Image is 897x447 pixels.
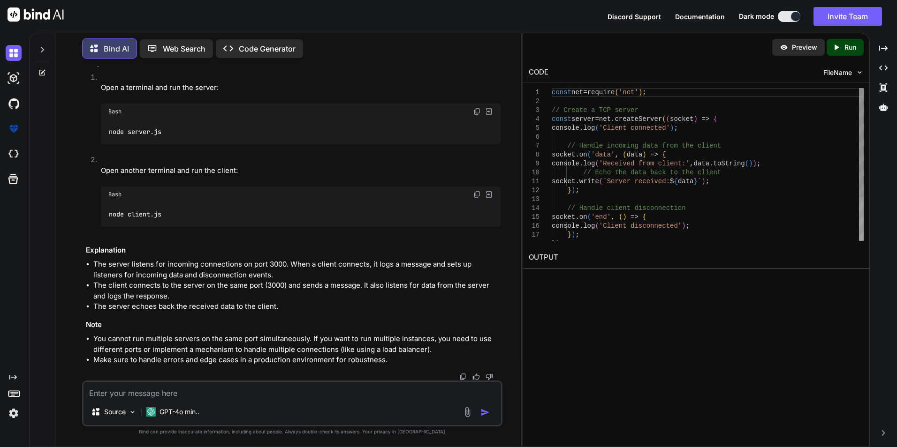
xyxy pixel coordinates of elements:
[678,178,694,185] span: data
[844,43,856,52] p: Run
[611,115,615,123] span: .
[780,43,788,52] img: preview
[472,373,480,380] img: like
[631,213,639,221] span: =>
[595,160,599,167] span: (
[753,160,757,167] span: )
[823,68,852,77] span: FileName
[146,407,156,417] img: GPT-4o mini
[587,89,615,96] span: require
[615,115,662,123] span: createServer
[698,178,701,185] span: `
[552,178,575,185] span: socket
[686,222,690,230] span: ;
[757,160,760,167] span: ;
[714,115,717,123] span: {
[101,82,501,93] p: Open a terminal and run the server:
[129,408,137,416] img: Pick Models
[93,355,501,365] li: Make sure to handle errors and edge cases in a production environment for robustness.
[701,115,709,123] span: =>
[595,124,599,132] span: (
[239,43,296,54] p: Code Generator
[583,169,721,176] span: // Echo the data back to the client
[575,213,579,221] span: .
[571,89,583,96] span: net
[529,67,548,78] div: CODE
[701,178,705,185] span: )
[108,108,122,115] span: Bash
[529,204,540,213] div: 14
[575,178,579,185] span: .
[813,7,882,26] button: Invite Team
[552,124,579,132] span: console
[108,209,162,219] code: node client.js
[611,213,615,221] span: ,
[706,178,709,185] span: ;
[529,231,540,239] div: 17
[693,160,709,167] span: data
[575,151,579,158] span: .
[529,239,540,248] div: 18
[568,204,686,212] span: // Handle client disconnection
[459,373,467,380] img: copy
[552,222,579,230] span: console
[552,106,639,114] span: // Create a TCP server
[583,222,595,230] span: log
[104,407,126,417] p: Source
[745,160,749,167] span: (
[670,115,693,123] span: socket
[529,195,540,204] div: 13
[568,231,571,238] span: }
[587,151,591,158] span: (
[552,240,555,247] span: }
[552,160,579,167] span: console
[575,186,579,194] span: ;
[650,151,658,158] span: =>
[739,12,774,21] span: Dark mode
[6,96,22,112] img: githubDark
[595,222,599,230] span: (
[6,405,22,421] img: settings
[552,115,571,123] span: const
[529,222,540,231] div: 16
[579,124,583,132] span: .
[485,107,493,116] img: Open in Browser
[608,12,661,22] button: Discord Support
[86,245,501,256] h3: Explanation
[642,151,646,158] span: )
[163,43,205,54] p: Web Search
[552,89,571,96] span: const
[86,320,501,330] h3: Note
[568,186,571,194] span: }
[575,231,579,238] span: ;
[674,124,677,132] span: ;
[662,151,666,158] span: {
[619,213,623,221] span: (
[599,115,611,123] span: net
[615,89,618,96] span: (
[579,160,583,167] span: .
[579,151,587,158] span: on
[571,115,595,123] span: server
[662,115,666,123] span: (
[579,213,587,221] span: on
[571,186,575,194] span: )
[529,150,540,159] div: 8
[642,213,646,221] span: {
[623,213,626,221] span: )
[690,160,693,167] span: ,
[93,334,501,355] li: You cannot run multiple servers on the same port simultaneously. If you want to run multiple inst...
[108,191,122,198] span: Bash
[583,124,595,132] span: log
[568,142,722,149] span: // Handle incoming data from the client
[529,159,540,168] div: 9
[104,43,129,54] p: Bind AI
[552,213,575,221] span: socket
[93,259,501,280] li: The server listens for incoming connections on port 3000. When a client connects, it logs a messa...
[670,178,674,185] span: $
[615,151,618,158] span: ,
[529,106,540,115] div: 3
[529,177,540,186] div: 11
[529,213,540,222] div: 15
[595,115,599,123] span: =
